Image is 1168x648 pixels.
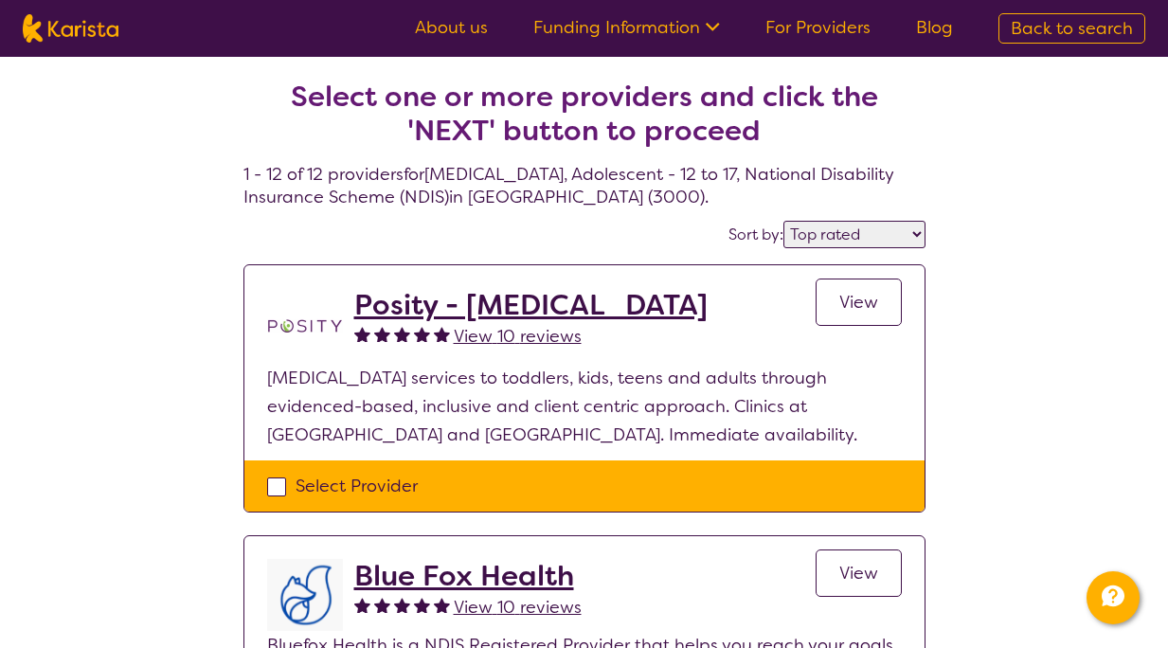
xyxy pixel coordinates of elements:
img: fullstar [374,597,390,613]
img: Karista logo [23,14,118,43]
span: View [839,291,878,314]
a: Posity - [MEDICAL_DATA] [354,288,708,322]
img: fullstar [434,597,450,613]
img: fullstar [354,597,370,613]
a: View 10 reviews [454,593,582,621]
a: Back to search [998,13,1145,44]
h4: 1 - 12 of 12 providers for [MEDICAL_DATA] , Adolescent - 12 to 17 , National Disability Insurance... [243,34,925,208]
span: View [839,562,878,585]
p: [MEDICAL_DATA] services to toddlers, kids, teens and adults through evidenced-based, inclusive an... [267,364,902,449]
img: fullstar [414,597,430,613]
a: About us [415,16,488,39]
img: fullstar [354,326,370,342]
a: For Providers [765,16,871,39]
span: View 10 reviews [454,596,582,619]
label: Sort by: [728,225,783,244]
a: Blog [916,16,953,39]
img: lyehhyr6avbivpacwqcf.png [267,559,343,631]
a: View 10 reviews [454,322,582,351]
a: Blue Fox Health [354,559,582,593]
img: fullstar [414,326,430,342]
button: Channel Menu [1087,571,1140,624]
img: t1bslo80pcylnzwjhndq.png [267,288,343,364]
a: View [816,549,902,597]
span: Back to search [1011,17,1133,40]
a: Funding Information [533,16,720,39]
h2: Select one or more providers and click the 'NEXT' button to proceed [266,80,903,148]
img: fullstar [434,326,450,342]
img: fullstar [394,326,410,342]
a: View [816,279,902,326]
span: View 10 reviews [454,325,582,348]
img: fullstar [374,326,390,342]
img: fullstar [394,597,410,613]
